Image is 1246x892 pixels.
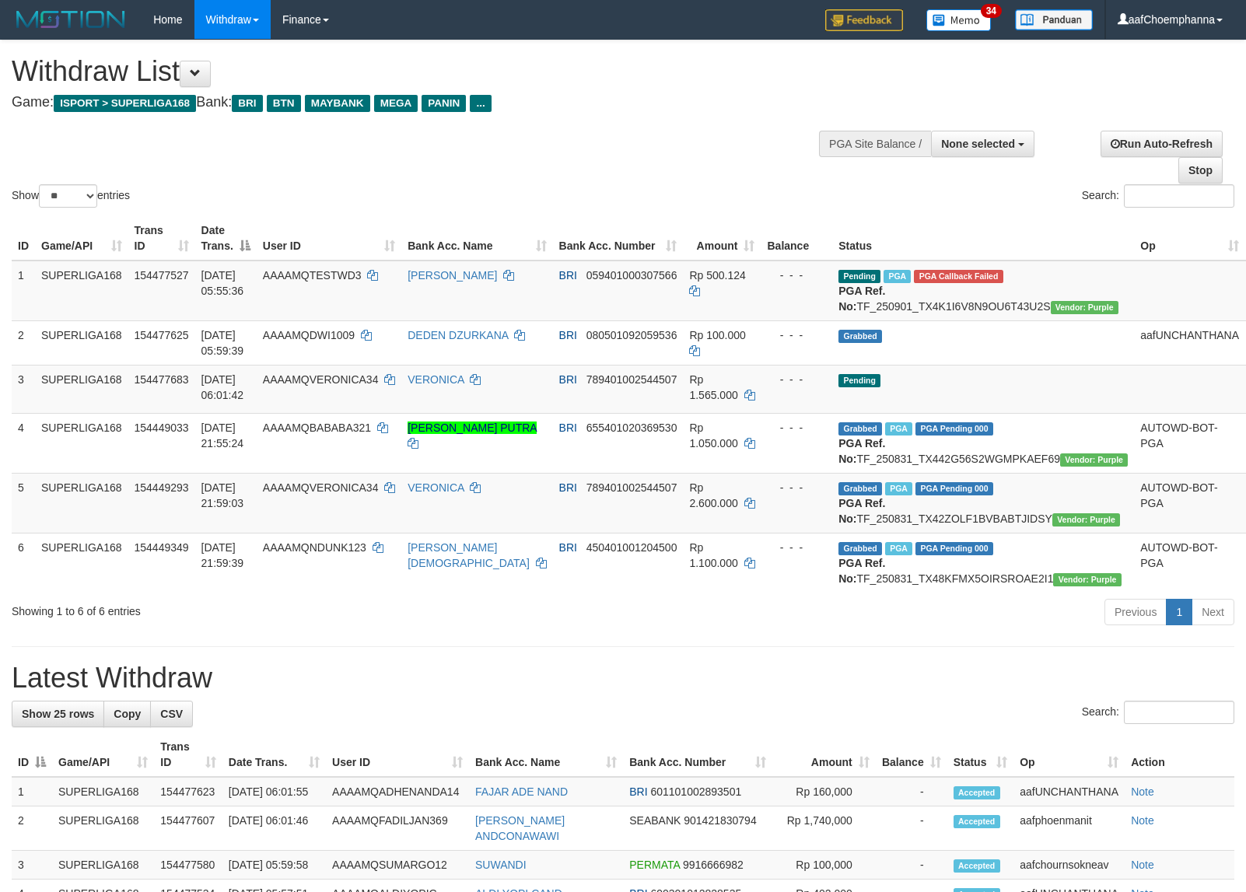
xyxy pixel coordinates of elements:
th: Game/API: activate to sort column ascending [52,733,154,777]
span: [DATE] 05:55:36 [201,269,244,297]
td: aafchournsokneav [1013,851,1125,880]
a: [PERSON_NAME] ANDCONAWAWI [475,814,565,842]
a: 1 [1166,599,1192,625]
span: BRI [559,329,577,341]
td: SUPERLIGA168 [35,473,128,533]
td: AUTOWD-BOT-PGA [1134,533,1245,593]
span: AAAAMQVERONICA34 [263,481,379,494]
a: [PERSON_NAME] PUTRA [408,422,537,434]
span: AAAAMQDWI1009 [263,329,355,341]
th: Bank Acc. Number: activate to sort column ascending [623,733,772,777]
span: Vendor URL: https://trx4.1velocity.biz [1052,513,1120,526]
th: Trans ID: activate to sort column ascending [128,216,195,261]
a: Show 25 rows [12,701,104,727]
th: Bank Acc. Name: activate to sort column ascending [401,216,552,261]
a: Copy [103,701,151,727]
img: Button%20Memo.svg [926,9,992,31]
th: Balance [761,216,832,261]
td: TF_250901_TX4K1I6V8N9OU6T43U2S [832,261,1134,321]
td: [DATE] 05:59:58 [222,851,326,880]
span: Copy [114,708,141,720]
td: AAAAMQADHENANDA14 [326,777,469,806]
th: Bank Acc. Number: activate to sort column ascending [553,216,684,261]
span: PERMATA [629,859,680,871]
th: Status [832,216,1134,261]
td: - [876,851,947,880]
td: 2 [12,320,35,365]
span: MAYBANK [305,95,370,112]
span: SEABANK [629,814,681,827]
td: Rp 100,000 [772,851,876,880]
a: VERONICA [408,481,464,494]
span: PGA Pending [915,482,993,495]
td: SUPERLIGA168 [52,777,154,806]
b: PGA Ref. No: [838,285,885,313]
th: Op: activate to sort column ascending [1013,733,1125,777]
span: Copy 080501092059536 to clipboard [586,329,677,341]
span: ISPORT > SUPERLIGA168 [54,95,196,112]
span: Copy 655401020369530 to clipboard [586,422,677,434]
h1: Latest Withdraw [12,663,1234,694]
span: 154449349 [135,541,189,554]
span: PGA Pending [915,542,993,555]
span: [DATE] 21:59:03 [201,481,244,509]
a: [PERSON_NAME] [408,269,497,282]
span: Marked by aafheankoy [885,542,912,555]
span: Accepted [954,786,1000,799]
label: Show entries [12,184,130,208]
span: Accepted [954,815,1000,828]
th: ID: activate to sort column descending [12,733,52,777]
span: PANIN [422,95,466,112]
span: Pending [838,374,880,387]
span: [DATE] 21:59:39 [201,541,244,569]
td: SUPERLIGA168 [35,320,128,365]
span: 34 [981,4,1002,18]
span: 154449033 [135,422,189,434]
img: panduan.png [1015,9,1093,30]
td: 6 [12,533,35,593]
span: BRI [559,422,577,434]
div: - - - [767,420,826,436]
span: Rp 1.565.000 [689,373,737,401]
th: Amount: activate to sort column ascending [772,733,876,777]
span: Marked by aafmaleo [884,270,911,283]
td: aafphoenmanit [1013,806,1125,851]
span: AAAAMQBABABA321 [263,422,371,434]
a: SUWANDI [475,859,527,871]
td: SUPERLIGA168 [52,851,154,880]
h4: Game: Bank: [12,95,815,110]
td: 5 [12,473,35,533]
th: Date Trans.: activate to sort column ascending [222,733,326,777]
img: Feedback.jpg [825,9,903,31]
span: Copy 059401000307566 to clipboard [586,269,677,282]
td: [DATE] 06:01:55 [222,777,326,806]
td: Rp 160,000 [772,777,876,806]
span: AAAAMQNDUNK123 [263,541,366,554]
td: SUPERLIGA168 [35,533,128,593]
span: PGA Error [914,270,1003,283]
td: 1 [12,261,35,321]
a: Note [1131,859,1154,871]
span: AAAAMQTESTWD3 [263,269,362,282]
span: 154477683 [135,373,189,386]
div: - - - [767,372,826,387]
td: 2 [12,806,52,851]
span: 154477527 [135,269,189,282]
span: BRI [559,269,577,282]
span: MEGA [374,95,418,112]
span: Grabbed [838,542,882,555]
span: Pending [838,270,880,283]
span: None selected [941,138,1015,150]
th: Date Trans.: activate to sort column descending [195,216,257,261]
span: BRI [559,541,577,554]
span: [DATE] 21:55:24 [201,422,244,449]
span: Rp 500.124 [689,269,745,282]
span: Vendor URL: https://trx4.1velocity.biz [1060,453,1128,467]
label: Search: [1082,184,1234,208]
td: [DATE] 06:01:46 [222,806,326,851]
td: 1 [12,777,52,806]
th: Game/API: activate to sort column ascending [35,216,128,261]
span: Copy 601101002893501 to clipboard [650,785,741,798]
button: None selected [931,131,1034,157]
b: PGA Ref. No: [838,437,885,465]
